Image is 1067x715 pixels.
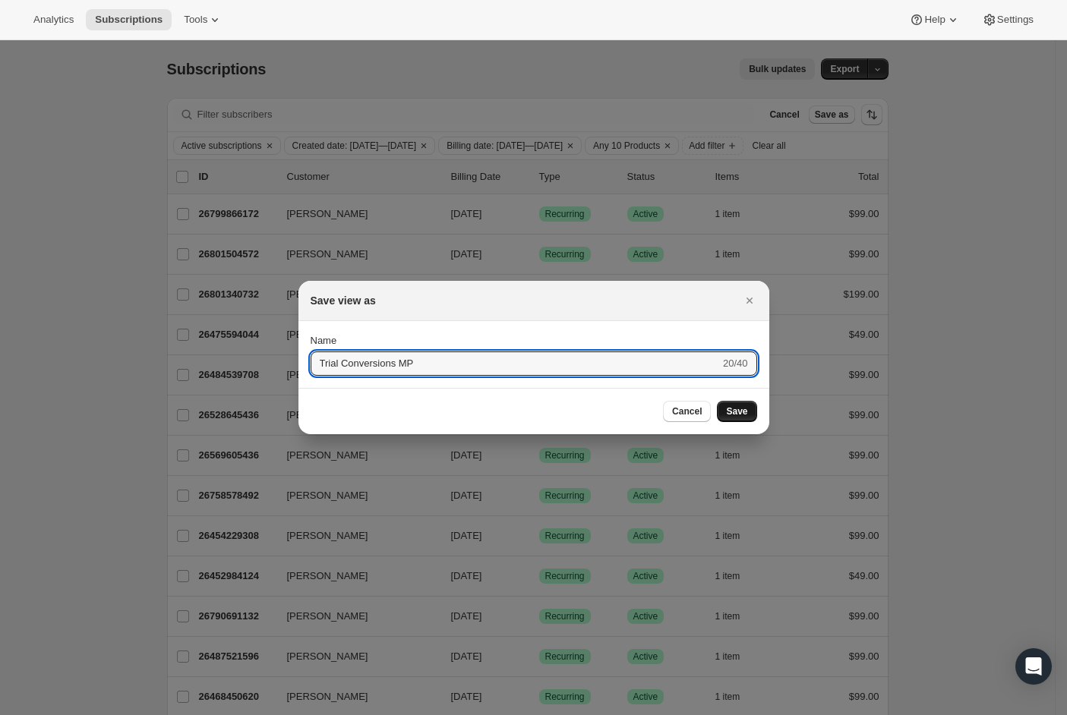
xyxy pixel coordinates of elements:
[95,14,163,26] span: Subscriptions
[33,14,74,26] span: Analytics
[726,405,747,417] span: Save
[672,405,702,417] span: Cancel
[739,290,760,311] button: Close
[717,401,756,422] button: Save
[663,401,711,422] button: Cancel
[900,9,969,30] button: Help
[997,14,1034,26] span: Settings
[311,335,337,346] span: Name
[24,9,83,30] button: Analytics
[311,293,376,308] h2: Save view as
[924,14,945,26] span: Help
[1015,648,1052,685] div: Open Intercom Messenger
[175,9,232,30] button: Tools
[86,9,172,30] button: Subscriptions
[973,9,1043,30] button: Settings
[184,14,207,26] span: Tools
